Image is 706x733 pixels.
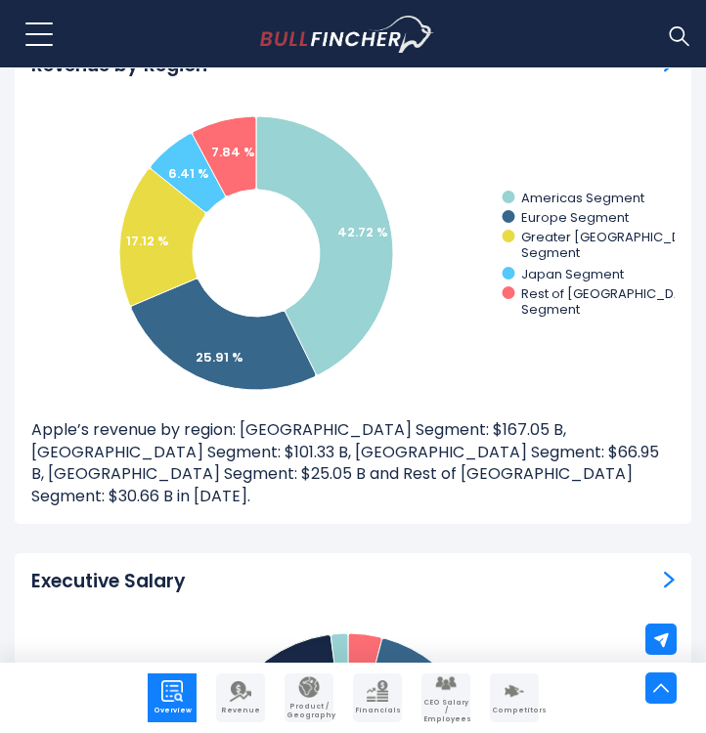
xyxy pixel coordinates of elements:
[521,189,644,207] text: Americas Segment
[337,223,388,241] text: 42.72 %
[355,707,400,714] span: Financials
[287,703,331,719] span: Product / Geography
[260,16,435,53] img: Bullfincher logo
[421,673,470,722] a: Company Employees
[31,419,675,507] p: Apple’s revenue by region: [GEOGRAPHIC_DATA] Segment: $167.05 B, [GEOGRAPHIC_DATA] Segment: $101....
[260,16,470,53] a: Go to homepage
[211,143,255,161] text: 7.84 %
[31,570,186,594] h3: Executive Salary
[521,265,624,283] text: Japan Segment
[31,54,207,78] h3: Revenue by Region
[346,660,381,674] tspan: 4.02 %
[196,348,243,366] text: 25.91 %
[492,707,537,714] span: Competitors
[521,208,629,227] text: Europe Segment
[126,232,169,250] text: 17.12 %
[353,673,402,722] a: Company Financials
[521,284,704,319] text: Rest of [GEOGRAPHIC_DATA] Segment
[148,673,197,722] a: Company Overview
[285,673,333,722] a: Company Product/Geography
[423,699,468,723] span: CEO Salary / Employees
[150,707,195,714] span: Overview
[168,164,209,183] text: 6.41 %
[664,570,675,588] a: ceo-salary
[216,673,265,722] a: Company Revenue
[218,707,263,714] span: Revenue
[490,673,539,722] a: Company Competitors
